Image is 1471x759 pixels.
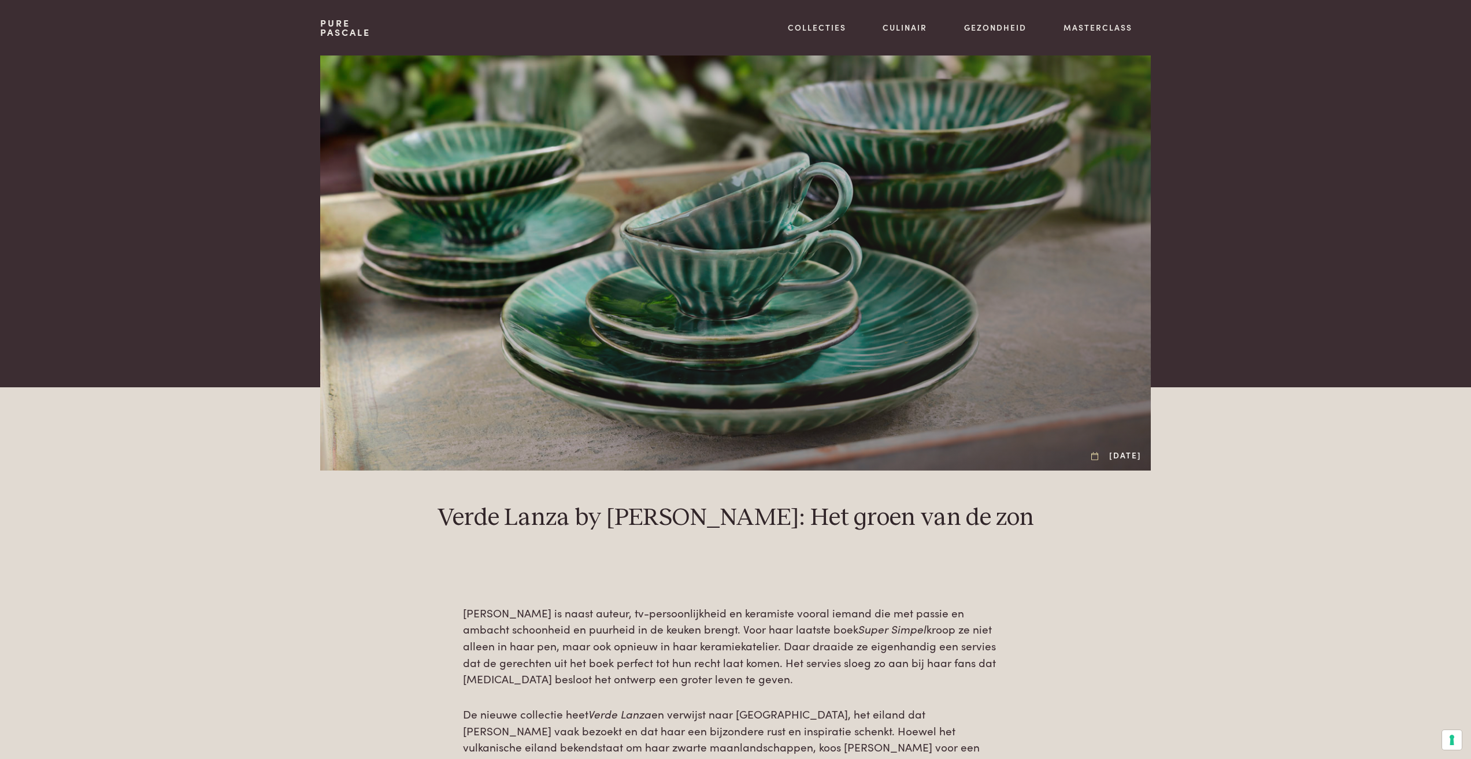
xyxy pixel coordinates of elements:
[1442,730,1462,750] button: Uw voorkeuren voor toestemming voor trackingtechnologieën
[883,21,927,34] a: Culinair
[320,18,370,37] a: PurePascale
[437,503,1033,534] h1: Verde Lanza by [PERSON_NAME]: Het groen van de zon
[588,706,651,721] span: Verde Lanza
[463,706,588,721] span: De nieuwe collectie heet
[1091,449,1142,461] div: [DATE]
[788,21,846,34] a: Collecties
[463,605,964,637] span: [PERSON_NAME] is naast auteur, tv-persoonlijkheid en keramiste vooral iemand die met passie en am...
[964,21,1027,34] a: Gezondheid
[858,621,927,636] span: Super Simpel
[463,621,996,686] span: kroop ze niet alleen in haar pen, maar ook opnieuw in haar keramiekatelier. Daar draaide ze eigen...
[1064,21,1132,34] a: Masterclass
